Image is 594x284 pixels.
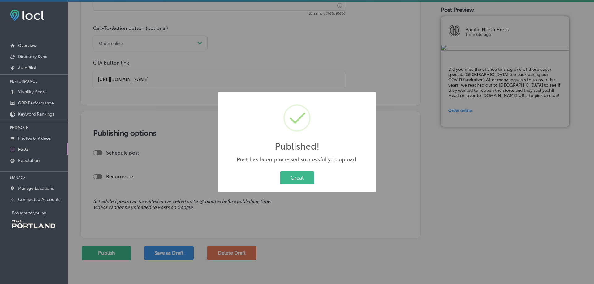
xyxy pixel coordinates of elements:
p: GBP Performance [18,100,54,106]
p: Manage Locations [18,186,54,191]
p: Reputation [18,158,40,163]
p: Keyword Rankings [18,112,54,117]
p: Photos & Videos [18,136,51,141]
p: Connected Accounts [18,197,60,202]
p: Overview [18,43,37,48]
p: Visibility Score [18,89,47,95]
button: Great [280,171,314,184]
p: Posts [18,147,28,152]
p: AutoPilot [18,65,37,70]
p: Brought to you by [12,211,68,215]
img: Travel Portland [12,220,55,228]
img: fda3e92497d09a02dc62c9cd864e3231.png [10,10,44,21]
div: Post has been processed successfully to upload. [224,156,370,163]
h2: Published! [275,141,320,152]
p: Directory Sync [18,54,47,59]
